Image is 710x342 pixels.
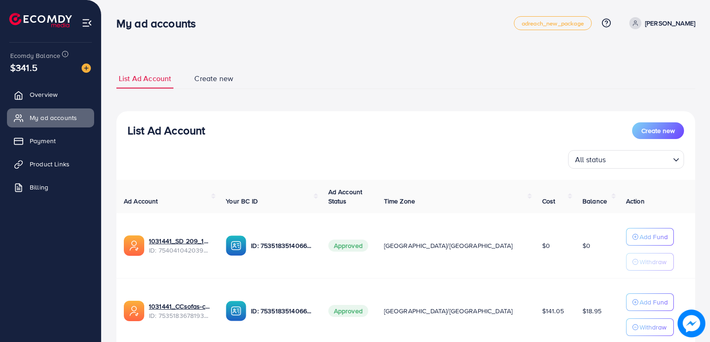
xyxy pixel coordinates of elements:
[384,306,513,316] span: [GEOGRAPHIC_DATA]/[GEOGRAPHIC_DATA]
[30,113,77,122] span: My ad accounts
[522,20,584,26] span: adreach_new_package
[124,235,144,256] img: ic-ads-acc.e4c84228.svg
[128,124,205,137] h3: List Ad Account
[641,126,675,135] span: Create new
[328,240,368,252] span: Approved
[30,90,58,99] span: Overview
[116,17,203,30] h3: My ad accounts
[626,253,674,271] button: Withdraw
[7,132,94,150] a: Payment
[7,178,94,196] a: Billing
[626,318,674,336] button: Withdraw
[542,241,550,250] span: $0
[626,228,674,246] button: Add Fund
[30,136,56,146] span: Payment
[9,13,72,27] img: logo
[328,187,363,206] span: Ad Account Status
[573,153,608,166] span: All status
[124,196,158,206] span: Ad Account
[124,301,144,321] img: ic-ads-acc.e4c84228.svg
[7,155,94,173] a: Product Links
[149,302,211,311] a: 1031441_CCsofas-cl79_1754421714937
[226,196,258,206] span: Your BC ID
[82,18,92,28] img: menu
[582,196,607,206] span: Balance
[582,306,601,316] span: $18.95
[640,297,668,308] p: Add Fund
[632,122,684,139] button: Create new
[542,306,564,316] span: $141.05
[640,256,666,267] p: Withdraw
[82,63,91,73] img: image
[514,16,592,30] a: adreach_new_package
[30,183,48,192] span: Billing
[226,235,246,256] img: ic-ba-acc.ded83a64.svg
[582,241,590,250] span: $0
[542,196,556,206] span: Cost
[149,311,211,320] span: ID: 7535183678193025025
[626,293,674,311] button: Add Fund
[226,301,246,321] img: ic-ba-acc.ded83a64.svg
[384,241,513,250] span: [GEOGRAPHIC_DATA]/[GEOGRAPHIC_DATA]
[328,305,368,317] span: Approved
[251,305,313,317] p: ID: 7535183514066075664
[7,85,94,104] a: Overview
[640,231,668,242] p: Add Fund
[626,196,645,206] span: Action
[149,236,211,246] a: 1031441_SD 209_1755638636719
[384,196,415,206] span: Time Zone
[149,246,211,255] span: ID: 7540410420390035473
[149,302,211,321] div: <span class='underline'>1031441_CCsofas-cl79_1754421714937</span></br>7535183678193025025
[194,73,233,84] span: Create new
[640,322,666,333] p: Withdraw
[678,310,705,337] img: image
[30,159,70,169] span: Product Links
[7,108,94,127] a: My ad accounts
[149,236,211,255] div: <span class='underline'>1031441_SD 209_1755638636719</span></br>7540410420390035473
[251,240,313,251] p: ID: 7535183514066075664
[119,73,171,84] span: List Ad Account
[645,18,695,29] p: [PERSON_NAME]
[10,61,38,74] span: $341.5
[10,51,60,60] span: Ecomdy Balance
[568,150,684,169] div: Search for option
[609,151,669,166] input: Search for option
[626,17,695,29] a: [PERSON_NAME]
